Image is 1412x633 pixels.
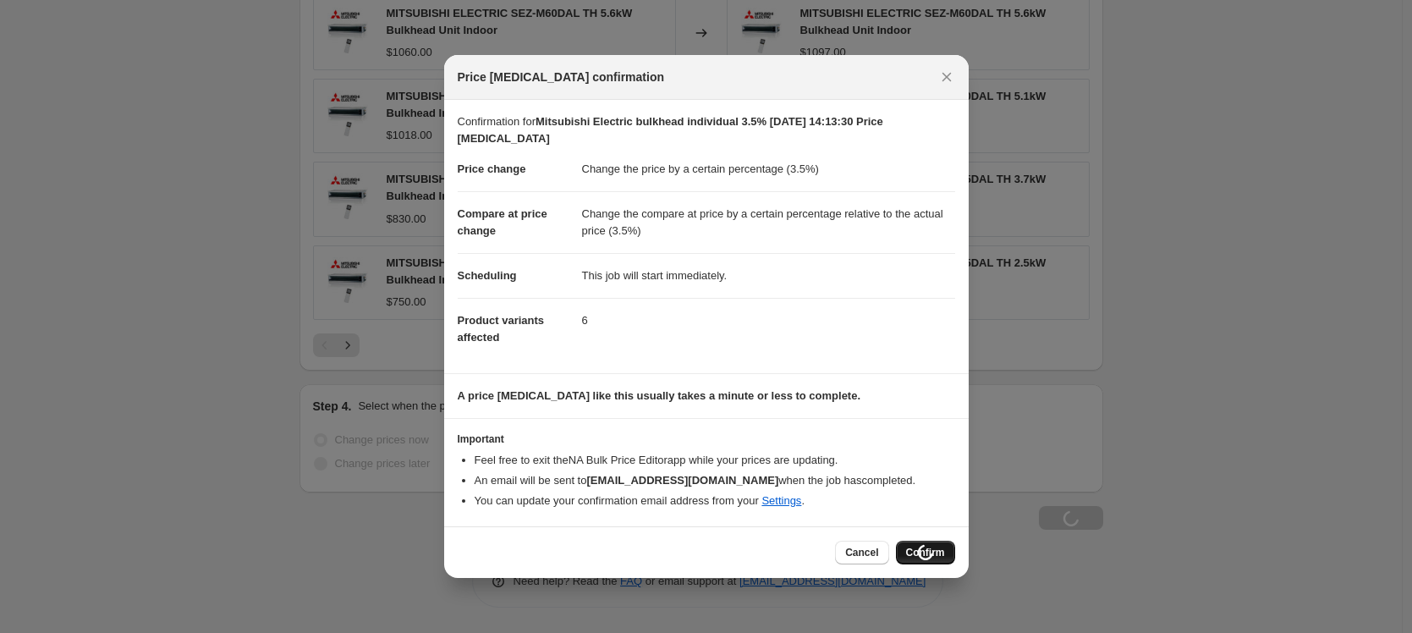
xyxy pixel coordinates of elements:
span: Price change [458,162,526,175]
p: Confirmation for [458,113,955,147]
button: Close [935,65,959,89]
li: An email will be sent to when the job has completed . [475,472,955,489]
a: Settings [761,494,801,507]
dd: Change the price by a certain percentage (3.5%) [582,147,955,191]
dd: Change the compare at price by a certain percentage relative to the actual price (3.5%) [582,191,955,253]
li: You can update your confirmation email address from your . [475,493,955,509]
b: A price [MEDICAL_DATA] like this usually takes a minute or less to complete. [458,389,861,402]
h3: Important [458,432,955,446]
li: Feel free to exit the NA Bulk Price Editor app while your prices are updating. [475,452,955,469]
span: Scheduling [458,269,517,282]
span: Price [MEDICAL_DATA] confirmation [458,69,665,85]
span: Compare at price change [458,207,547,237]
b: [EMAIL_ADDRESS][DOMAIN_NAME] [586,474,778,487]
span: Product variants affected [458,314,545,344]
b: Mitsubishi Electric bulkhead individual 3.5% [DATE] 14:13:30 Price [MEDICAL_DATA] [458,115,883,145]
button: Cancel [835,541,888,564]
dd: 6 [582,298,955,343]
dd: This job will start immediately. [582,253,955,298]
span: Cancel [845,546,878,559]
